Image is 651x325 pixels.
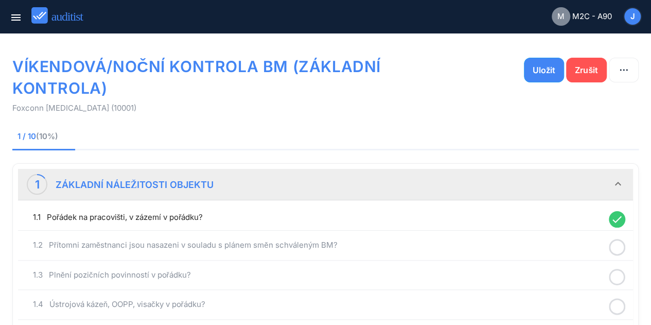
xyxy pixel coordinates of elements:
strong: ZÁKLADNÍ NÁLEŽITOSTI OBJEKTU [56,179,214,190]
span: 1 / 10 [17,131,198,142]
button: Uložit [524,58,564,82]
i: done [609,211,625,228]
span: (10%) [36,131,58,141]
div: Zrušit [575,64,598,76]
i: keyboard_arrow_down [612,178,624,190]
p: Foxconn [MEDICAL_DATA] (10001) [12,103,639,113]
div: 1.4 Ústrojová kázeň, OOPP, visačky v pořádku? [33,298,604,311]
img: auditist_logo_new.svg [31,7,93,24]
div: 1 [35,176,40,193]
i: menu [10,11,22,24]
span: J [630,11,635,23]
div: 1.2 Přítomni zaměstnanci jsou nasazeni v souladu s plánem směn schváleným BM? [33,239,604,251]
span: M2C - A90 [572,11,612,23]
div: 1.3 Plnění pozičních povinností v pořádku? [33,269,604,281]
div: Uložit [533,64,555,76]
button: J [623,7,642,26]
button: Zrušit [566,58,607,82]
span: M [557,11,565,23]
div: 1.1 Pořádek na pracovišti, v zázemí v pořádku? [33,211,604,224]
h1: VÍKENDOVÁ/NOČNÍ KONTROLA BM (ZÁKLADNÍ KONTROLA) [12,56,388,99]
